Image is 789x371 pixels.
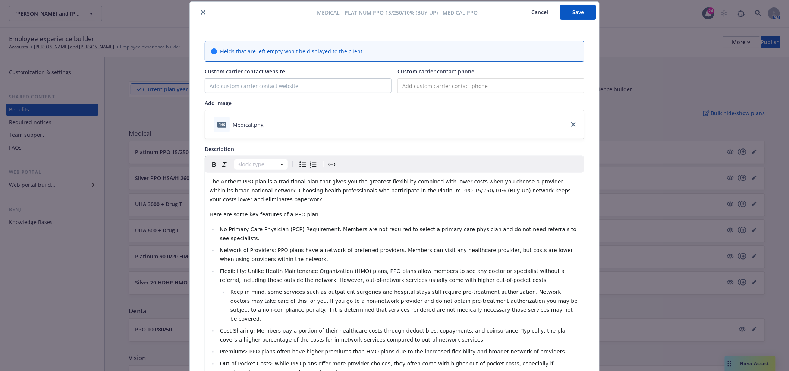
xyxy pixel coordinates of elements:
[220,247,575,262] span: Network of Providers: PPO plans have a network of preferred providers. Members can visit any heal...
[298,159,318,170] div: toggle group
[210,179,572,202] span: The Anthem PPO plan is a traditional plan that gives you the greatest flexibility combined with l...
[569,120,578,129] a: close
[205,100,232,107] span: Add image
[267,121,273,129] button: download file
[199,8,208,17] button: close
[220,328,570,343] span: Cost Sharing: Members pay a portion of their healthcare costs through deductibles, copayments, an...
[220,268,566,283] span: Flexibility: Unlike Health Maintenance Organization (HMO) plans, PPO plans allow members to see a...
[230,289,579,322] span: Keep in mind, some services such as outpatient surgeries and hospital stays still require pre-tre...
[205,68,285,75] span: Custom carrier contact website
[219,159,230,170] button: Italic
[220,349,566,355] span: Premiums: PPO plans often have higher premiums than HMO plans due to the increased flexibility an...
[205,79,391,93] input: Add custom carrier contact website
[519,5,560,20] button: Cancel
[317,9,478,16] span: Medical - Platinum PPO 15/250/10% (Buy-Up) - Medical PPO
[327,159,337,170] button: Create link
[217,122,226,127] span: png
[220,47,362,55] span: Fields that are left empty won't be displayed to the client
[210,211,320,217] span: Here are some key features of a PPO plan:
[205,145,234,153] span: Description
[397,78,584,93] input: Add custom carrier contact phone
[234,159,288,170] button: Block type
[560,5,596,20] button: Save
[209,159,219,170] button: Bold
[220,226,578,241] span: No Primary Care Physician (PCP) Requirement: Members are not required to select a primary care ph...
[233,121,264,129] div: Medical.png
[308,159,318,170] button: Numbered list
[298,159,308,170] button: Bulleted list
[397,68,474,75] span: Custom carrier contact phone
